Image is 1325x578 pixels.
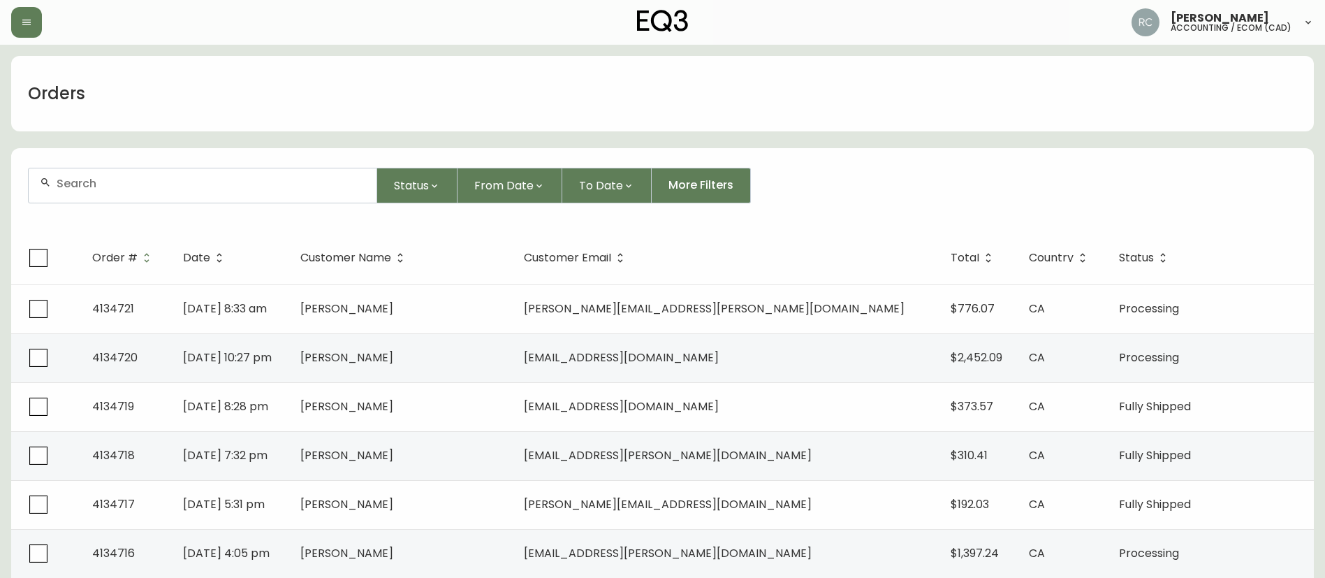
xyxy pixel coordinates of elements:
span: Order # [92,254,138,262]
span: 4134719 [92,398,134,414]
span: From Date [474,177,534,194]
h5: accounting / ecom (cad) [1171,24,1291,32]
span: To Date [579,177,623,194]
span: Processing [1119,545,1179,561]
span: [PERSON_NAME] [300,447,393,463]
span: Total [951,254,979,262]
span: Customer Name [300,254,391,262]
button: More Filters [652,168,751,203]
span: [PERSON_NAME] [300,545,393,561]
span: [PERSON_NAME] [300,398,393,414]
span: More Filters [668,178,733,193]
span: Status [1119,254,1154,262]
span: 4134718 [92,447,135,463]
span: Processing [1119,301,1179,317]
span: $776.07 [951,301,995,317]
span: Fully Shipped [1119,447,1191,463]
span: Status [1119,252,1172,264]
span: [PERSON_NAME][EMAIL_ADDRESS][PERSON_NAME][DOMAIN_NAME] [524,301,905,317]
span: [EMAIL_ADDRESS][PERSON_NAME][DOMAIN_NAME] [524,447,812,463]
span: [EMAIL_ADDRESS][DOMAIN_NAME] [524,349,719,366]
span: CA [1029,349,1045,366]
span: 4134721 [92,301,134,317]
span: $310.41 [951,447,988,463]
span: Processing [1119,349,1179,366]
span: [DATE] 8:28 pm [183,398,268,414]
span: $373.57 [951,398,993,414]
span: [PERSON_NAME] [300,496,393,512]
span: [PERSON_NAME] [300,349,393,366]
span: $2,452.09 [951,349,1002,366]
span: CA [1029,496,1045,512]
span: Order # [92,252,156,264]
input: Search [57,177,365,190]
span: [EMAIL_ADDRESS][DOMAIN_NAME] [524,398,719,414]
span: Fully Shipped [1119,398,1191,414]
span: [DATE] 7:32 pm [183,447,268,463]
span: CA [1029,447,1045,463]
span: CA [1029,301,1045,317]
span: Date [183,252,228,264]
button: Status [377,168,457,203]
img: logo [637,10,689,32]
span: Customer Email [524,252,629,264]
span: Customer Name [300,252,409,264]
span: [DATE] 4:05 pm [183,545,270,561]
span: Customer Email [524,254,611,262]
span: [DATE] 8:33 am [183,301,267,317]
span: Date [183,254,210,262]
span: Status [394,177,429,194]
span: Country [1029,252,1092,264]
span: [PERSON_NAME] [300,301,393,317]
span: Fully Shipped [1119,496,1191,512]
img: f4ba4e02bd060be8f1386e3ca455bd0e [1132,8,1159,36]
span: [DATE] 5:31 pm [183,496,265,512]
span: 4134720 [92,349,138,366]
h1: Orders [28,82,85,106]
span: CA [1029,545,1045,561]
span: 4134716 [92,545,135,561]
button: To Date [562,168,652,203]
span: [EMAIL_ADDRESS][PERSON_NAME][DOMAIN_NAME] [524,545,812,561]
button: From Date [457,168,562,203]
span: Country [1029,254,1074,262]
span: CA [1029,398,1045,414]
span: [PERSON_NAME] [1171,13,1269,24]
span: $1,397.24 [951,545,999,561]
span: [PERSON_NAME][EMAIL_ADDRESS][DOMAIN_NAME] [524,496,812,512]
span: 4134717 [92,496,135,512]
span: $192.03 [951,496,989,512]
span: [DATE] 10:27 pm [183,349,272,366]
span: Total [951,252,997,264]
